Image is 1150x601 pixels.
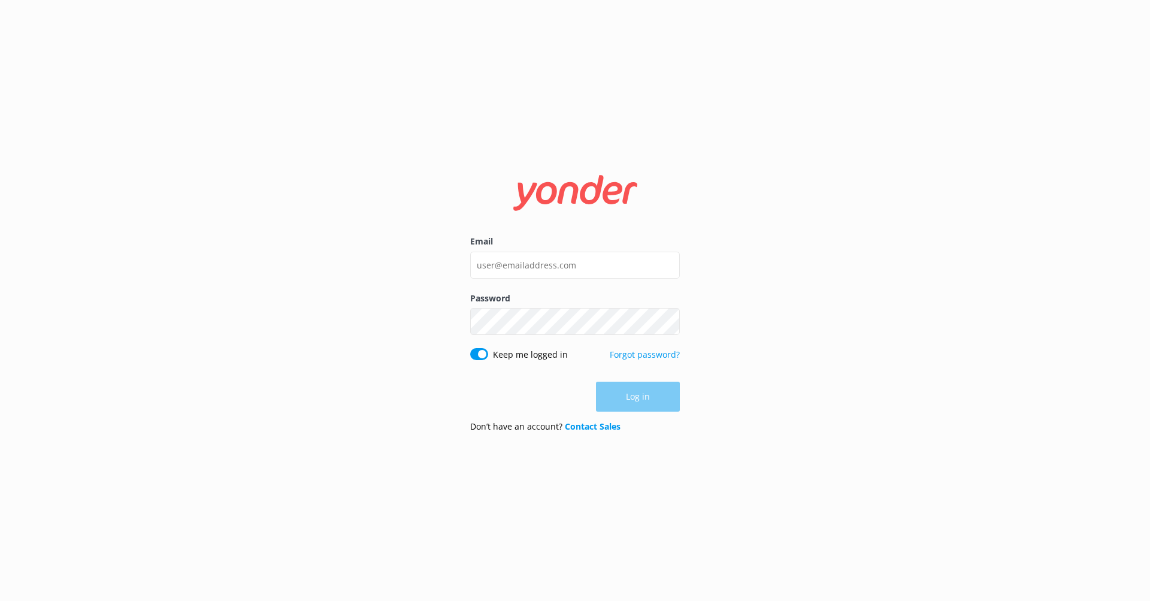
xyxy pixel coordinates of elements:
[656,310,680,334] button: Show password
[610,349,680,360] a: Forgot password?
[565,421,621,432] a: Contact Sales
[470,235,680,248] label: Email
[470,420,621,433] p: Don’t have an account?
[493,348,568,361] label: Keep me logged in
[470,292,680,305] label: Password
[470,252,680,279] input: user@emailaddress.com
